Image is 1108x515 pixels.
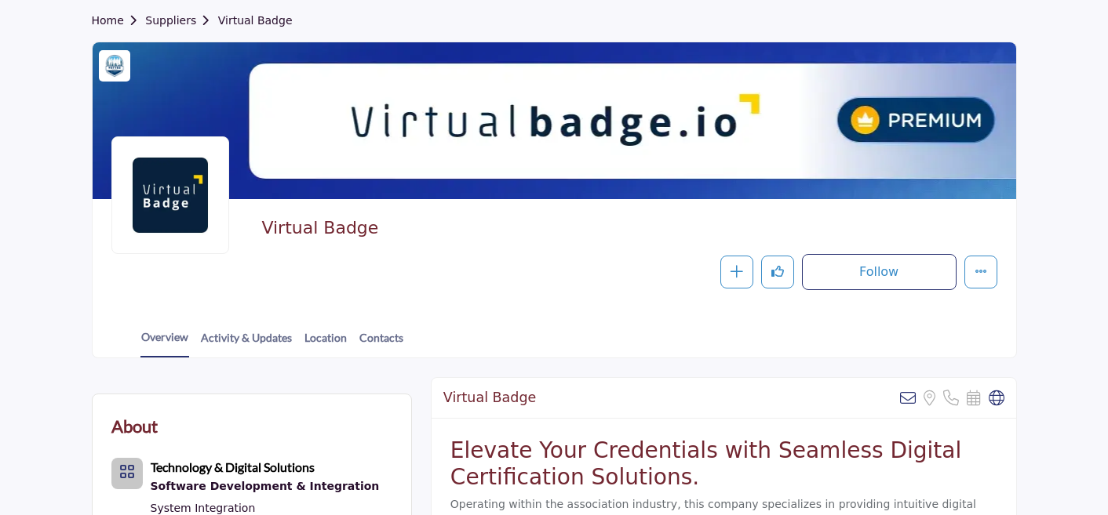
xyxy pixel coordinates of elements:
[111,413,158,439] h2: About
[92,14,146,27] a: Home
[140,328,189,357] a: Overview
[151,502,256,514] a: System Integration
[151,477,380,497] a: Software Development & Integration
[200,329,293,357] a: Activity & Updates
[964,256,997,288] button: More details
[218,14,293,27] a: Virtual Badge
[802,254,957,290] button: Follow
[151,459,315,474] b: Technology & Digital Solutions
[111,458,143,489] button: Category Icon
[443,390,536,406] h2: Virtual Badge
[359,329,404,357] a: Contacts
[103,54,126,78] img: Vetted Partners
[761,256,794,288] button: Like
[151,477,380,497] div: Custom software builds and system integrations.
[151,462,315,474] a: Technology & Digital Solutions
[304,329,348,357] a: Location
[145,14,217,27] a: Suppliers
[450,437,997,490] h2: Elevate Your Credentials with Seamless Digital Certification Solutions.
[261,218,693,238] h2: Virtual Badge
